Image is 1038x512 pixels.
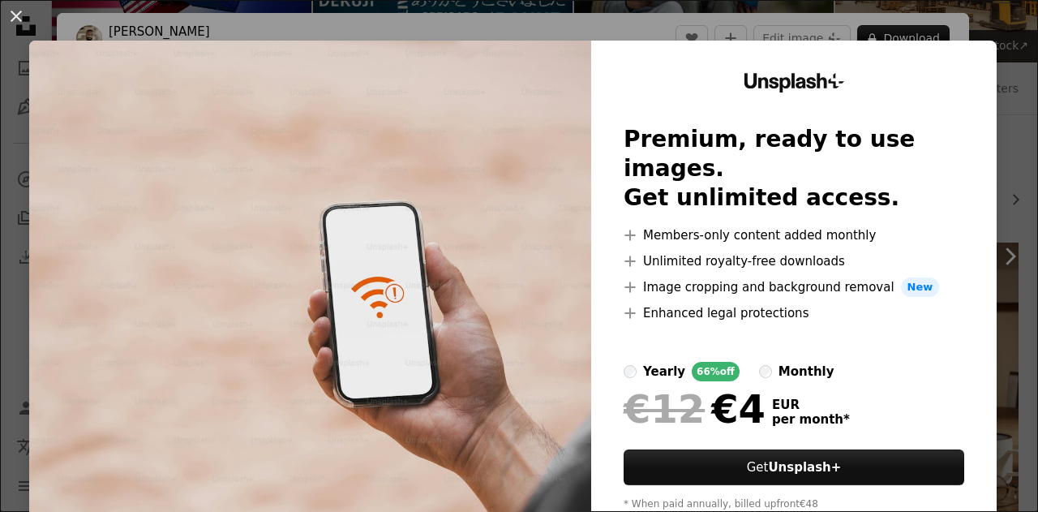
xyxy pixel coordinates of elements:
[624,125,964,213] h2: Premium, ready to use images. Get unlimited access.
[772,398,850,412] span: EUR
[624,388,705,430] span: €12
[643,362,685,381] div: yearly
[624,388,766,430] div: €4
[624,226,964,245] li: Members-only content added monthly
[768,460,841,475] strong: Unsplash+
[759,365,772,378] input: monthly
[624,252,964,271] li: Unlimited royalty-free downloads
[624,365,637,378] input: yearly66%off
[772,412,850,427] span: per month *
[901,278,940,297] span: New
[692,362,740,381] div: 66% off
[624,303,964,323] li: Enhanced legal protections
[624,278,964,297] li: Image cropping and background removal
[624,450,964,485] button: GetUnsplash+
[778,362,834,381] div: monthly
